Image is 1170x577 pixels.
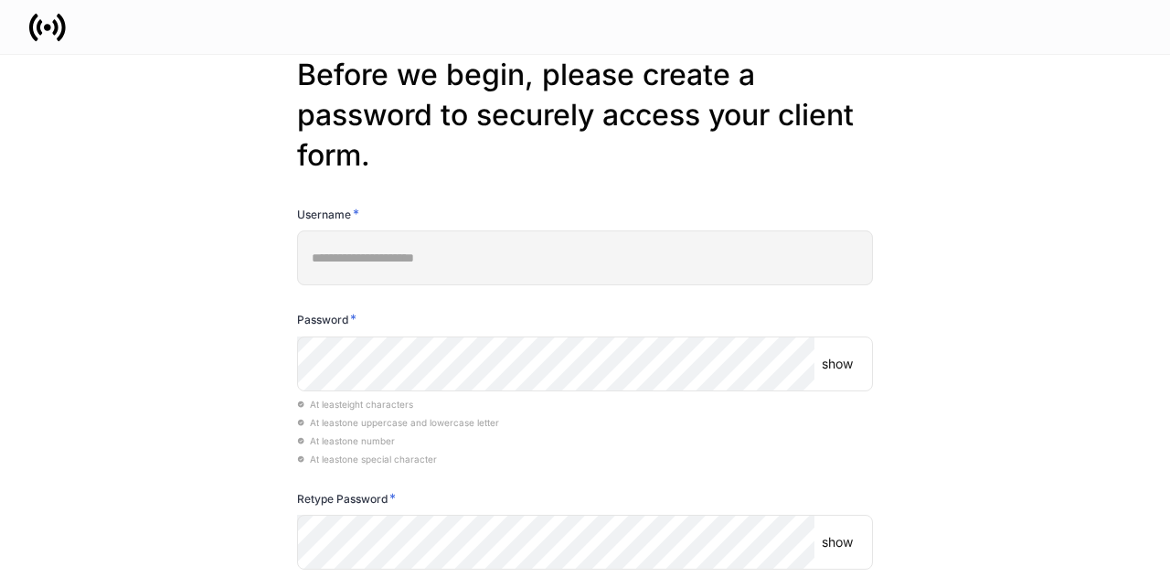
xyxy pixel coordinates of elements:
[297,205,359,223] h6: Username
[297,55,873,176] h2: Before we begin, please create a password to securely access your client form.
[297,454,437,465] span: At least one special character
[297,399,413,410] span: At least eight characters
[297,489,396,508] h6: Retype Password
[297,435,395,446] span: At least one number
[297,417,499,428] span: At least one uppercase and lowercase letter
[297,310,356,328] h6: Password
[822,355,853,373] p: show
[822,533,853,551] p: show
